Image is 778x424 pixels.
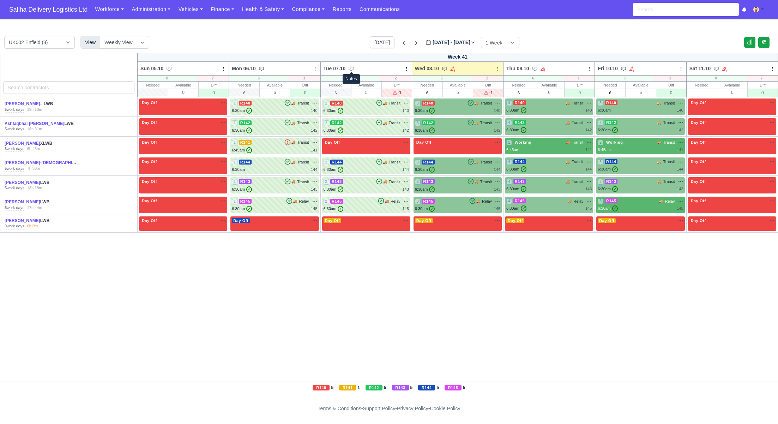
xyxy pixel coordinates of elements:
[389,100,400,106] span: Transit
[232,186,252,192] div: 6:30am
[324,127,344,133] div: 6:30am
[689,159,707,164] span: Day Off
[351,82,381,89] div: Available
[5,166,7,171] strong: 5
[748,89,778,97] div: 0
[566,179,570,184] span: 🚚
[363,406,396,411] a: Support Policy
[415,186,435,192] div: 6:30am
[232,101,237,106] span: 1
[415,199,421,204] span: 3
[321,76,380,81] div: 5
[351,89,381,96] div: 5
[656,82,686,89] div: Diff
[5,180,78,186] div: LWB
[232,108,252,114] div: 6:30am
[140,198,158,203] span: Day Off
[168,82,198,89] div: Available
[415,179,421,185] span: 3
[598,107,611,113] div: 6:30am
[324,167,344,173] div: 6:30am
[743,390,778,424] iframe: Chat Widget
[5,205,24,211] div: work days
[506,179,512,185] span: 4
[657,179,661,184] span: 🚚
[494,108,500,114] div: 140
[513,120,526,125] span: R142
[6,3,91,17] a: Saliha Delivery Logistics Ltd
[138,76,197,81] div: 0
[689,120,707,125] span: Day Off
[598,147,611,153] div: 6:45am
[5,218,40,223] a: [PERSON_NAME]
[474,160,478,165] span: 🚚
[383,160,387,165] span: 🚚
[140,159,158,164] span: Day Off
[572,139,583,145] span: Transit
[380,76,411,81] div: 2
[324,179,329,185] span: 2
[598,120,603,126] span: 5
[290,82,320,89] div: Diff
[659,198,663,204] span: 🚚
[585,147,592,153] div: 141
[5,121,78,127] div: LWB
[239,199,252,204] span: R145
[506,147,519,153] div: 6:45am
[128,2,174,16] a: Administration
[291,160,295,165] span: 🚚
[415,140,433,145] span: Day Off
[480,120,492,126] span: Transit
[356,2,404,16] a: Communications
[402,127,409,133] div: 142
[513,179,526,184] span: R143
[506,186,526,192] div: 6:30am
[343,74,360,84] div: Notes
[232,120,237,126] span: 1
[229,82,259,89] div: Needed
[521,166,526,172] span: ✓
[5,166,24,172] div: work days
[572,179,583,185] span: Transit
[5,101,78,107] div: LWB
[383,120,387,126] span: 🚚
[598,159,603,165] span: 5
[422,199,435,204] span: R145
[687,76,746,81] div: 0
[605,120,618,125] span: R142
[199,82,229,89] div: Diff
[473,89,503,97] div: -1
[506,100,512,106] span: 4
[197,76,229,81] div: 7
[415,101,421,106] span: 3
[598,127,618,133] div: 6:30am
[311,147,317,153] div: 141
[3,81,134,94] input: Search contractors...
[506,198,512,204] span: 4
[506,140,512,145] span: 1
[5,107,24,113] div: work days
[232,179,237,185] span: 1
[563,76,595,81] div: 1
[324,160,329,165] span: 2
[429,127,435,133] span: ✓
[5,121,64,126] a: Ashfaqbhai [PERSON_NAME]
[612,166,618,172] span: ✓
[238,2,288,16] a: Health & Safety
[229,76,288,81] div: 6
[657,100,661,106] span: 🚚
[232,127,252,133] div: 6:30am
[494,127,500,133] div: 142
[5,199,40,204] a: [PERSON_NAME]
[389,120,400,126] span: Transit
[27,126,42,132] div: 18h 31m
[5,180,40,185] a: [PERSON_NAME]
[5,147,7,151] strong: 3
[330,101,343,106] span: R140
[677,186,683,192] div: 143
[324,108,344,114] div: 6:30am
[626,82,656,89] div: Available
[605,179,618,184] span: R143
[573,198,583,204] span: Relay
[138,82,168,89] div: Needed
